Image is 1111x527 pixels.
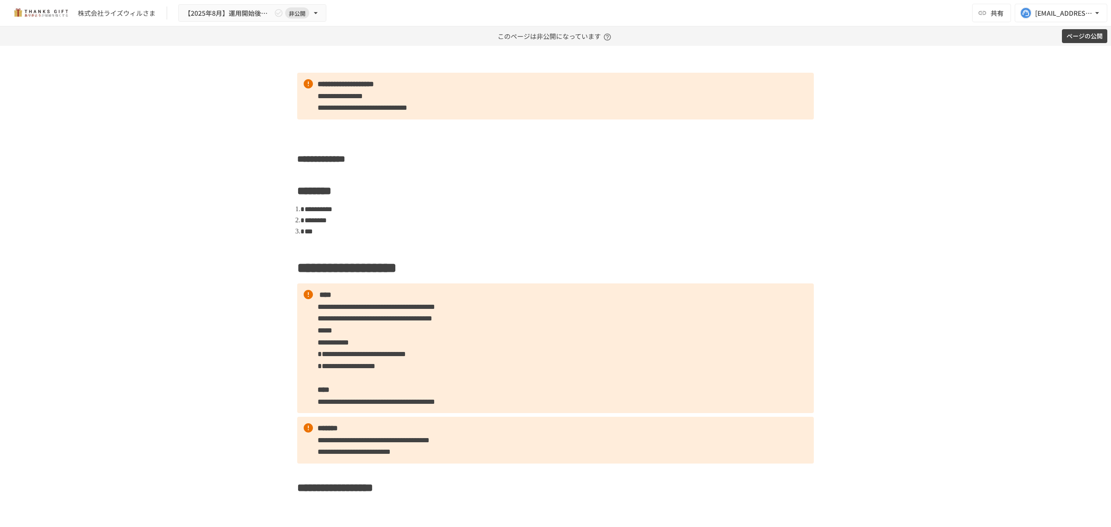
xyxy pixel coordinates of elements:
button: 共有 [972,4,1011,22]
div: 株式会社ライズウィルさま [78,8,156,18]
img: mMP1OxWUAhQbsRWCurg7vIHe5HqDpP7qZo7fRoNLXQh [11,6,70,20]
button: [EMAIL_ADDRESS][DOMAIN_NAME] [1015,4,1107,22]
button: 【2025年8月】運用開始後振り返りミーティング非公開 [178,4,326,22]
div: [EMAIL_ADDRESS][DOMAIN_NAME] [1035,7,1092,19]
button: ページの公開 [1062,29,1107,44]
p: このページは非公開になっています [498,26,614,46]
span: 共有 [991,8,1004,18]
span: 【2025年8月】運用開始後振り返りミーティング [184,7,272,19]
span: 非公開 [285,8,309,18]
